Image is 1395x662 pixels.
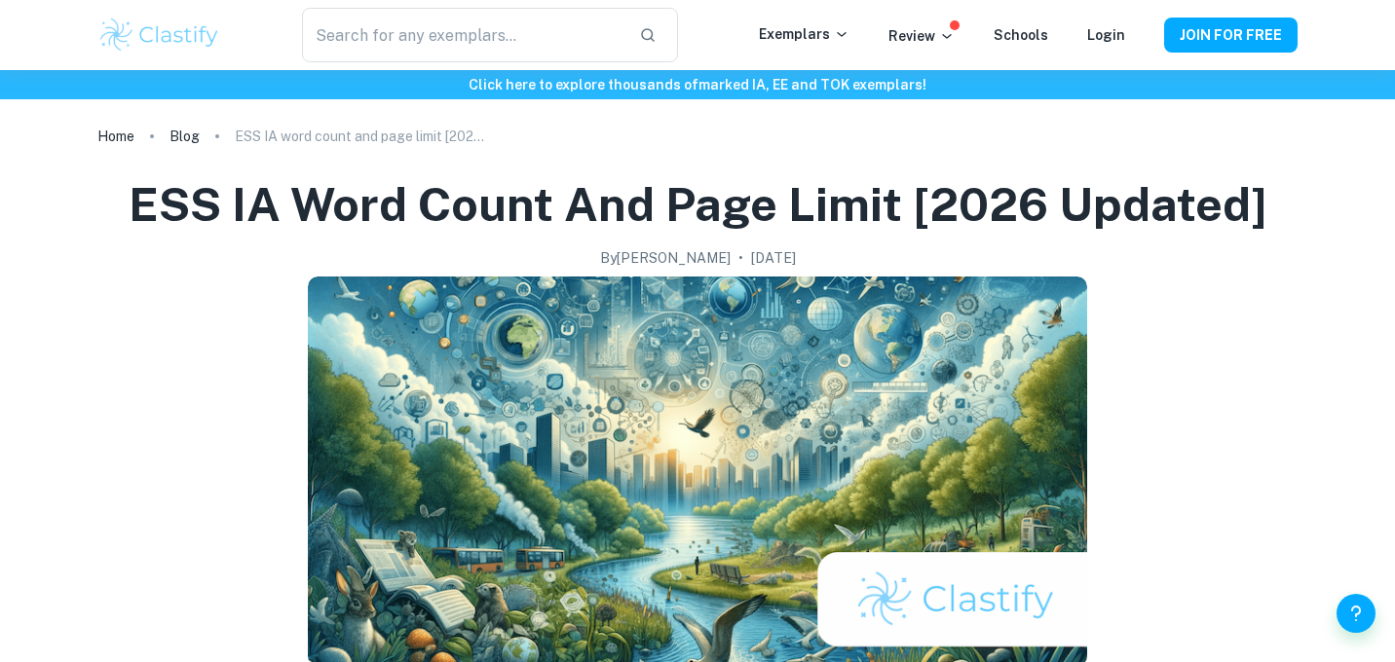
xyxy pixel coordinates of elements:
[994,27,1048,43] a: Schools
[1337,594,1376,633] button: Help and Feedback
[170,123,200,150] a: Blog
[97,123,134,150] a: Home
[888,25,955,47] p: Review
[97,16,221,55] img: Clastify logo
[4,74,1391,95] h6: Click here to explore thousands of marked IA, EE and TOK exemplars !
[235,126,488,147] p: ESS IA word count and page limit [2026 updated]
[1164,18,1298,53] button: JOIN FOR FREE
[302,8,623,62] input: Search for any exemplars...
[1087,27,1125,43] a: Login
[751,247,796,269] h2: [DATE]
[600,247,731,269] h2: By [PERSON_NAME]
[759,23,849,45] p: Exemplars
[738,247,743,269] p: •
[129,173,1267,236] h1: ESS IA word count and page limit [2026 updated]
